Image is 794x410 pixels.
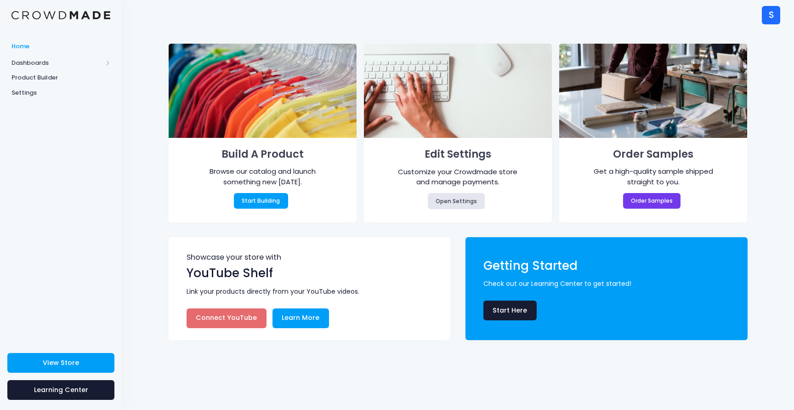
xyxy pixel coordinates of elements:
span: Dashboards [11,58,102,68]
span: Settings [11,88,110,97]
span: Getting Started [483,257,578,274]
img: Logo [11,11,110,20]
a: Open Settings [428,193,485,209]
h1: Edit Settings [377,145,539,164]
div: Customize your Crowdmade store and manage payments. [392,167,524,188]
a: Order Samples [623,193,681,209]
span: Link your products directly from your YouTube videos. [187,287,437,296]
span: YouTube Shelf [187,265,273,281]
a: Start Here [483,301,537,320]
a: Start Building [234,193,288,209]
div: S [762,6,780,24]
a: Learn More [272,308,329,328]
h1: Order Samples [573,145,734,164]
a: View Store [7,353,114,373]
a: Connect YouTube [187,308,267,328]
h1: Build A Product [182,145,343,164]
span: Home [11,42,110,51]
a: Learning Center [7,380,114,400]
div: Browse our catalog and launch something new [DATE]. [197,166,328,187]
span: Check out our Learning Center to get started! [483,279,734,289]
span: Learning Center [34,385,88,394]
div: Get a high-quality sample shipped straight to you. [588,166,719,187]
span: View Store [43,358,79,367]
span: Product Builder [11,73,110,82]
span: Showcase your store with [187,254,434,264]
